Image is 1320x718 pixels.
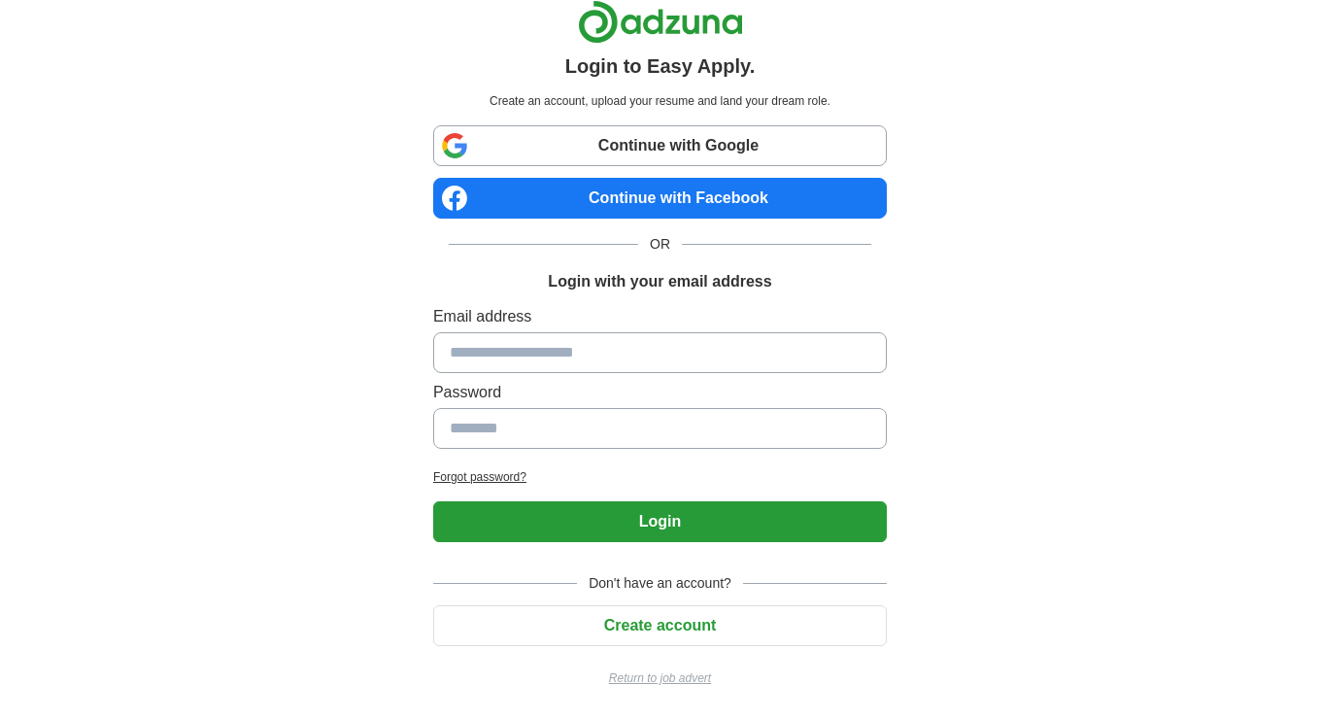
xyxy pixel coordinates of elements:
span: OR [638,234,682,255]
a: Forgot password? [433,468,887,486]
label: Email address [433,305,887,328]
label: Password [433,381,887,404]
h1: Login to Easy Apply. [565,51,756,81]
span: Don't have an account? [577,573,743,594]
button: Login [433,501,887,542]
h1: Login with your email address [548,270,771,293]
button: Create account [433,605,887,646]
a: Return to job advert [433,669,887,687]
a: Continue with Google [433,125,887,166]
p: Create an account, upload your resume and land your dream role. [437,92,883,110]
a: Create account [433,617,887,633]
a: Continue with Facebook [433,178,887,219]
